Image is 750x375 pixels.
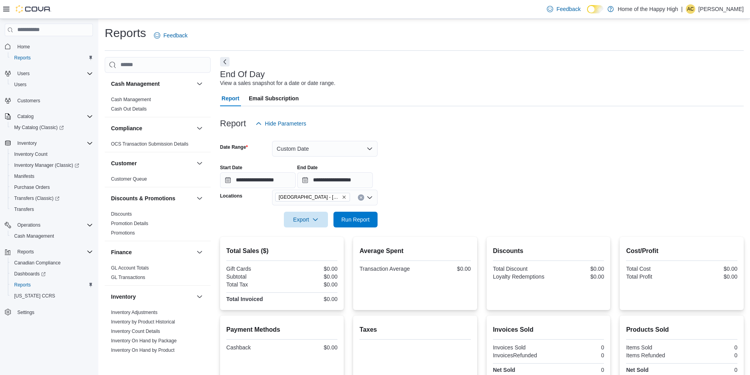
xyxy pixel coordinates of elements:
[279,193,340,201] span: [GEOGRAPHIC_DATA] - [GEOGRAPHIC_DATA] - Fire & Flower
[2,220,96,231] button: Operations
[14,42,93,52] span: Home
[14,55,31,61] span: Reports
[8,231,96,242] button: Cash Management
[297,172,373,188] input: Press the down key to open a popover containing a calendar.
[272,141,378,157] button: Custom Date
[14,96,93,105] span: Customers
[14,233,54,239] span: Cash Management
[111,319,175,325] span: Inventory by Product Historical
[220,119,246,128] h3: Report
[11,53,34,63] a: Reports
[14,260,61,266] span: Canadian Compliance
[14,307,93,317] span: Settings
[493,367,515,373] strong: Net Sold
[8,79,96,90] button: Users
[683,367,737,373] div: 0
[105,263,211,285] div: Finance
[17,249,34,255] span: Reports
[2,41,96,52] button: Home
[14,139,93,148] span: Inventory
[220,70,265,79] h3: End Of Day
[111,194,175,202] h3: Discounts & Promotions
[17,309,34,316] span: Settings
[220,57,230,67] button: Next
[17,98,40,104] span: Customers
[14,195,59,201] span: Transfers (Classic)
[220,193,243,199] label: Locations
[283,273,337,280] div: $0.00
[8,268,96,279] a: Dashboards
[626,273,680,280] div: Total Profit
[14,112,37,121] button: Catalog
[11,205,93,214] span: Transfers
[195,248,204,257] button: Finance
[493,246,604,256] h2: Discounts
[220,144,248,150] label: Date Range
[11,183,53,192] a: Purchase Orders
[14,42,33,52] a: Home
[683,344,737,351] div: 0
[275,193,350,201] span: Sherwood Park - Baseline Road - Fire & Flower
[11,123,93,132] span: My Catalog (Classic)
[11,205,37,214] a: Transfers
[342,195,346,200] button: Remove Sherwood Park - Baseline Road - Fire & Flower from selection in this group
[11,161,93,170] span: Inventory Manager (Classic)
[14,184,50,190] span: Purchase Orders
[111,97,151,102] a: Cash Management
[111,310,157,315] a: Inventory Adjustments
[493,352,547,358] div: InvoicesRefunded
[105,139,211,152] div: Compliance
[265,120,306,127] span: Hide Parameters
[626,325,737,334] h2: Products Sold
[111,328,160,334] span: Inventory Count Details
[359,266,413,272] div: Transaction Average
[17,222,41,228] span: Operations
[14,96,43,105] a: Customers
[195,194,204,203] button: Discounts & Promotions
[226,266,280,272] div: Gift Cards
[8,52,96,63] button: Reports
[626,266,680,272] div: Total Cost
[111,347,174,353] span: Inventory On Hand by Product
[686,4,695,14] div: Allan Cawthorne
[111,248,132,256] h3: Finance
[14,81,26,88] span: Users
[626,344,680,351] div: Items Sold
[698,4,744,14] p: [PERSON_NAME]
[14,220,44,230] button: Operations
[2,95,96,106] button: Customers
[222,91,239,106] span: Report
[8,171,96,182] button: Manifests
[11,231,57,241] a: Cash Management
[111,141,189,147] a: OCS Transaction Submission Details
[226,281,280,288] div: Total Tax
[2,111,96,122] button: Catalog
[17,44,30,50] span: Home
[111,220,148,227] span: Promotion Details
[11,194,93,203] span: Transfers (Classic)
[16,5,51,13] img: Cova
[105,95,211,117] div: Cash Management
[683,266,737,272] div: $0.00
[14,139,40,148] button: Inventory
[283,281,337,288] div: $0.00
[111,176,147,182] span: Customer Queue
[550,266,604,272] div: $0.00
[111,265,149,271] span: GL Account Totals
[333,212,378,227] button: Run Report
[11,269,49,279] a: Dashboards
[5,38,93,338] nav: Complex example
[11,258,93,268] span: Canadian Compliance
[626,246,737,256] h2: Cost/Profit
[195,292,204,301] button: Inventory
[8,182,96,193] button: Purchase Orders
[111,329,160,334] a: Inventory Count Details
[493,344,547,351] div: Invoices Sold
[556,5,580,13] span: Feedback
[11,269,93,279] span: Dashboards
[544,1,583,17] a: Feedback
[105,209,211,241] div: Discounts & Promotions
[14,124,64,131] span: My Catalog (Classic)
[14,151,48,157] span: Inventory Count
